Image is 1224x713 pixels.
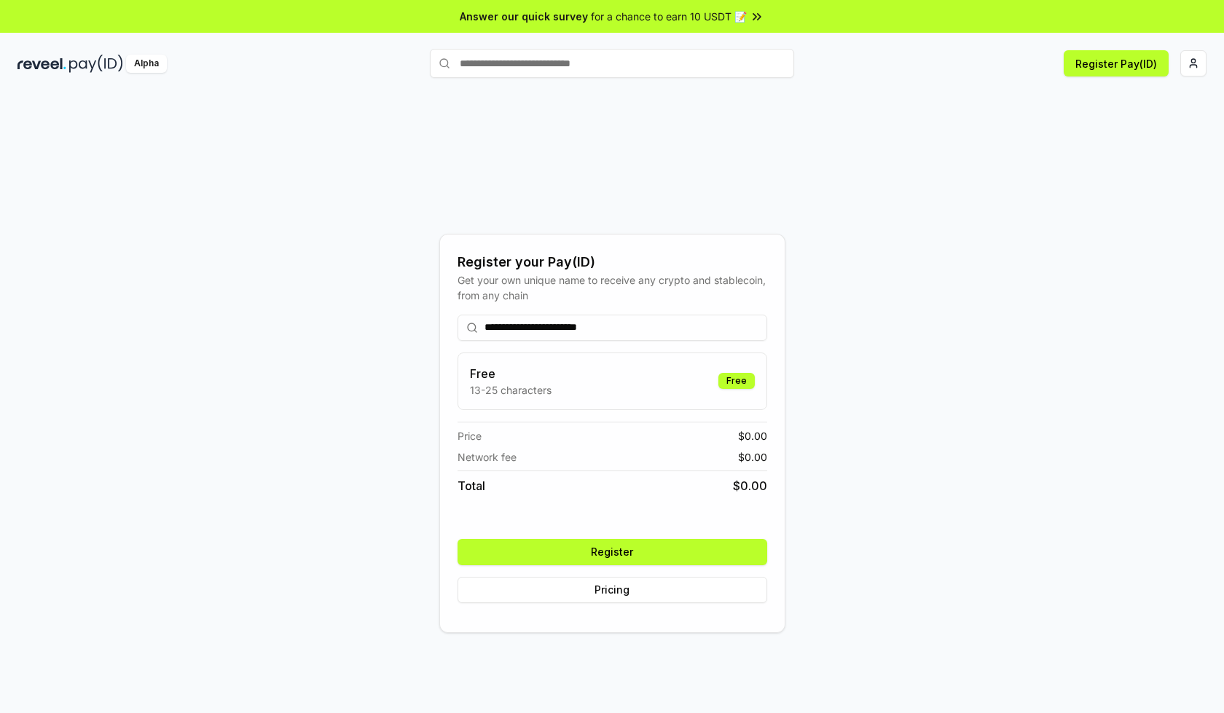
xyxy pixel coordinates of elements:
span: $ 0.00 [738,428,767,444]
span: Network fee [458,449,517,465]
span: Total [458,477,485,495]
p: 13-25 characters [470,382,552,398]
div: Alpha [126,55,167,73]
div: Register your Pay(ID) [458,252,767,272]
span: Price [458,428,482,444]
span: $ 0.00 [738,449,767,465]
button: Pricing [458,577,767,603]
span: $ 0.00 [733,477,767,495]
h3: Free [470,365,552,382]
img: reveel_dark [17,55,66,73]
span: for a chance to earn 10 USDT 📝 [591,9,747,24]
span: Answer our quick survey [460,9,588,24]
img: pay_id [69,55,123,73]
button: Register [458,539,767,565]
button: Register Pay(ID) [1064,50,1169,76]
div: Get your own unique name to receive any crypto and stablecoin, from any chain [458,272,767,303]
div: Free [718,373,755,389]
